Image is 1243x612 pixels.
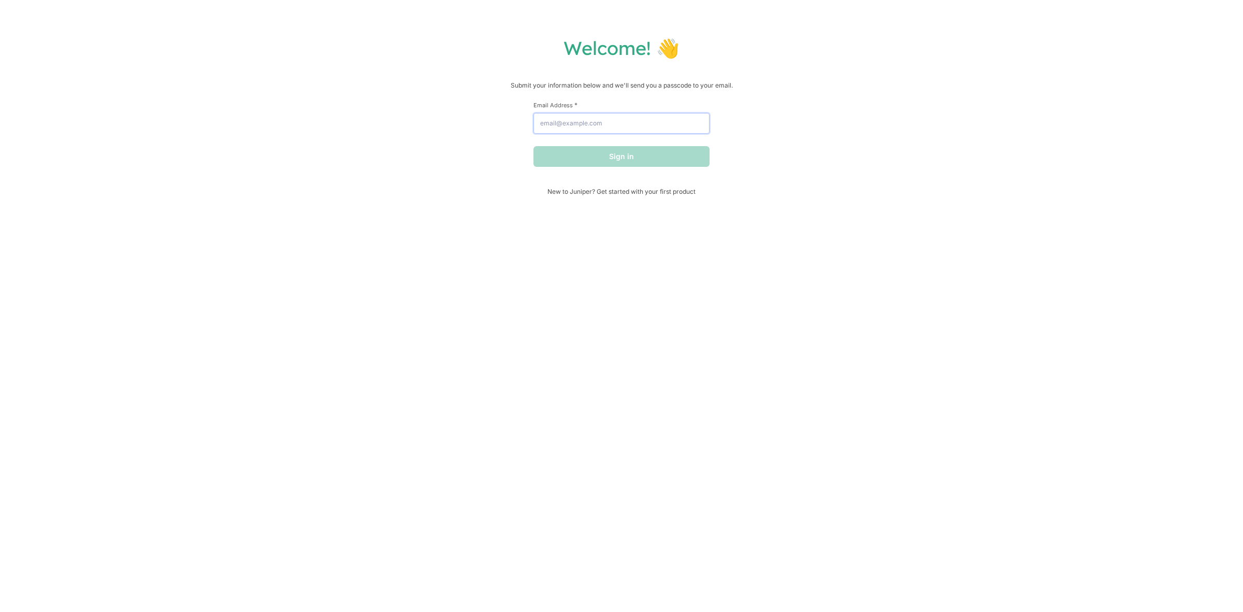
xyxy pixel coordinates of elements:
input: email@example.com [533,113,710,134]
h1: Welcome! 👋 [10,36,1233,60]
span: New to Juniper? Get started with your first product [533,188,710,195]
span: This field is required. [574,101,577,109]
p: Submit your information below and we'll send you a passcode to your email. [10,80,1233,91]
label: Email Address [533,101,710,109]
